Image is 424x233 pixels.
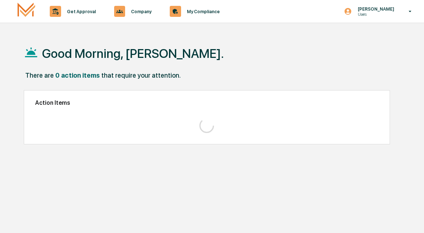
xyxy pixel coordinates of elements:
[181,9,224,14] p: My Compliance
[55,71,100,79] div: 0 action items
[25,71,54,79] div: There are
[352,6,398,12] p: [PERSON_NAME]
[61,9,100,14] p: Get Approval
[101,71,181,79] div: that require your attention.
[352,12,398,17] p: Users
[18,3,35,20] img: logo
[125,9,155,14] p: Company
[42,46,224,61] h1: Good Morning, [PERSON_NAME].
[35,99,379,106] h2: Action Items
